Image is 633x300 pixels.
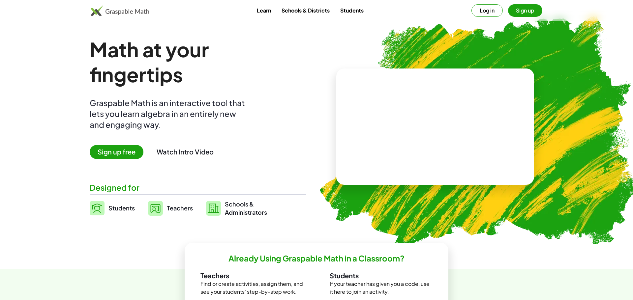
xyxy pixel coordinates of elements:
a: Learn [252,4,276,16]
p: If your teacher has given you a code, use it here to join an activity. [330,280,433,296]
button: Watch Intro Video [157,148,214,156]
span: Schools & Administrators [225,200,267,216]
span: Teachers [167,204,193,212]
a: Schools & Districts [276,4,335,16]
h1: Math at your fingertips [90,37,299,87]
img: svg%3e [206,201,221,216]
img: svg%3e [90,201,105,215]
a: Schools &Administrators [206,200,267,216]
h3: Students [330,271,433,280]
img: svg%3e [148,201,163,216]
p: Find or create activities, assign them, and see your students' step-by-step work. [200,280,303,296]
button: Log in [471,4,503,17]
span: Sign up free [90,145,143,159]
a: Students [90,200,135,216]
video: What is this? This is dynamic math notation. Dynamic math notation plays a central role in how Gr... [386,102,485,151]
div: Designed for [90,182,306,193]
span: Students [108,204,135,212]
button: Sign up [508,4,542,17]
a: Teachers [148,200,193,216]
h2: Already Using Graspable Math in a Classroom? [228,253,405,263]
a: Students [335,4,369,16]
div: Graspable Math is an interactive tool that lets you learn algebra in an entirely new and engaging... [90,97,248,130]
h3: Teachers [200,271,303,280]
